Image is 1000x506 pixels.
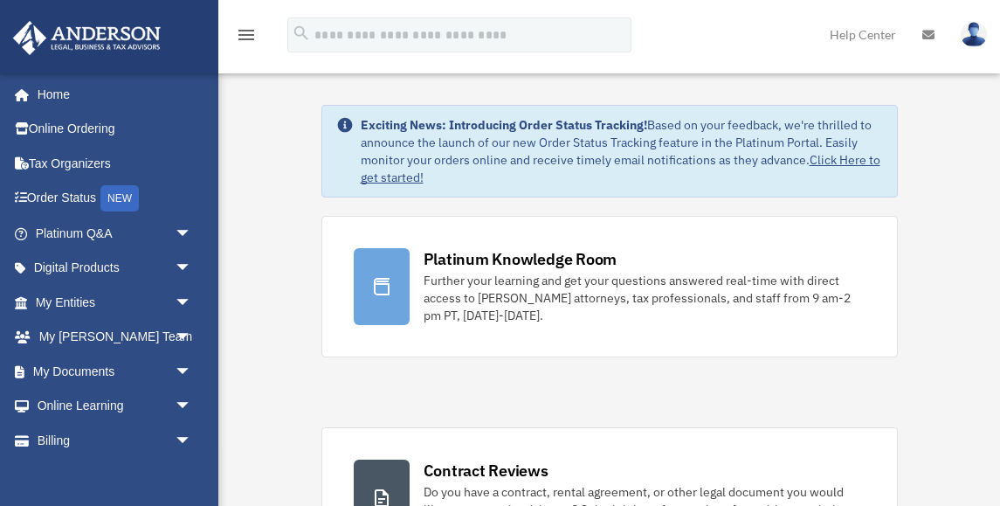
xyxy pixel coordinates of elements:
[12,423,218,458] a: Billingarrow_drop_down
[12,77,210,112] a: Home
[12,251,218,286] a: Digital Productsarrow_drop_down
[175,216,210,252] span: arrow_drop_down
[12,354,218,389] a: My Documentsarrow_drop_down
[424,272,866,324] div: Further your learning and get your questions answered real-time with direct access to [PERSON_NAM...
[236,24,257,45] i: menu
[12,216,218,251] a: Platinum Q&Aarrow_drop_down
[175,320,210,356] span: arrow_drop_down
[175,423,210,459] span: arrow_drop_down
[8,21,166,55] img: Anderson Advisors Platinum Portal
[12,320,218,355] a: My [PERSON_NAME] Teamarrow_drop_down
[12,389,218,424] a: Online Learningarrow_drop_down
[961,22,987,47] img: User Pic
[424,248,617,270] div: Platinum Knowledge Room
[12,112,218,147] a: Online Ordering
[12,181,218,217] a: Order StatusNEW
[12,285,218,320] a: My Entitiesarrow_drop_down
[361,152,880,185] a: Click Here to get started!
[292,24,311,43] i: search
[236,31,257,45] a: menu
[175,389,210,425] span: arrow_drop_down
[175,285,210,321] span: arrow_drop_down
[175,251,210,287] span: arrow_drop_down
[100,185,139,211] div: NEW
[321,216,898,357] a: Platinum Knowledge Room Further your learning and get your questions answered real-time with dire...
[12,146,218,181] a: Tax Organizers
[175,354,210,390] span: arrow_drop_down
[424,460,548,482] div: Contract Reviews
[361,117,647,133] strong: Exciting News: Introducing Order Status Tracking!
[361,116,883,186] div: Based on your feedback, we're thrilled to announce the launch of our new Order Status Tracking fe...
